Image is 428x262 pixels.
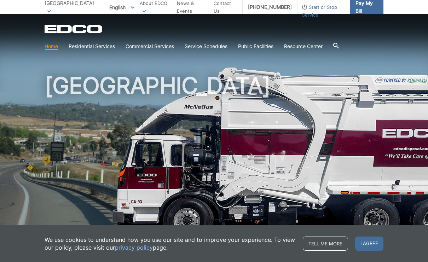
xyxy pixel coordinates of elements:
a: Public Facilities [238,42,273,50]
h1: [GEOGRAPHIC_DATA] [45,74,383,229]
span: English [104,1,140,13]
a: Home [45,42,58,50]
a: EDCD logo. Return to the homepage. [45,25,103,33]
a: privacy policy [115,244,153,251]
a: Residential Services [69,42,115,50]
p: We use cookies to understand how you use our site and to improve your experience. To view our pol... [45,236,296,251]
a: Commercial Services [126,42,174,50]
a: Resource Center [284,42,323,50]
span: I agree [355,237,383,251]
a: Tell me more [303,237,348,251]
a: Service Schedules [185,42,227,50]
